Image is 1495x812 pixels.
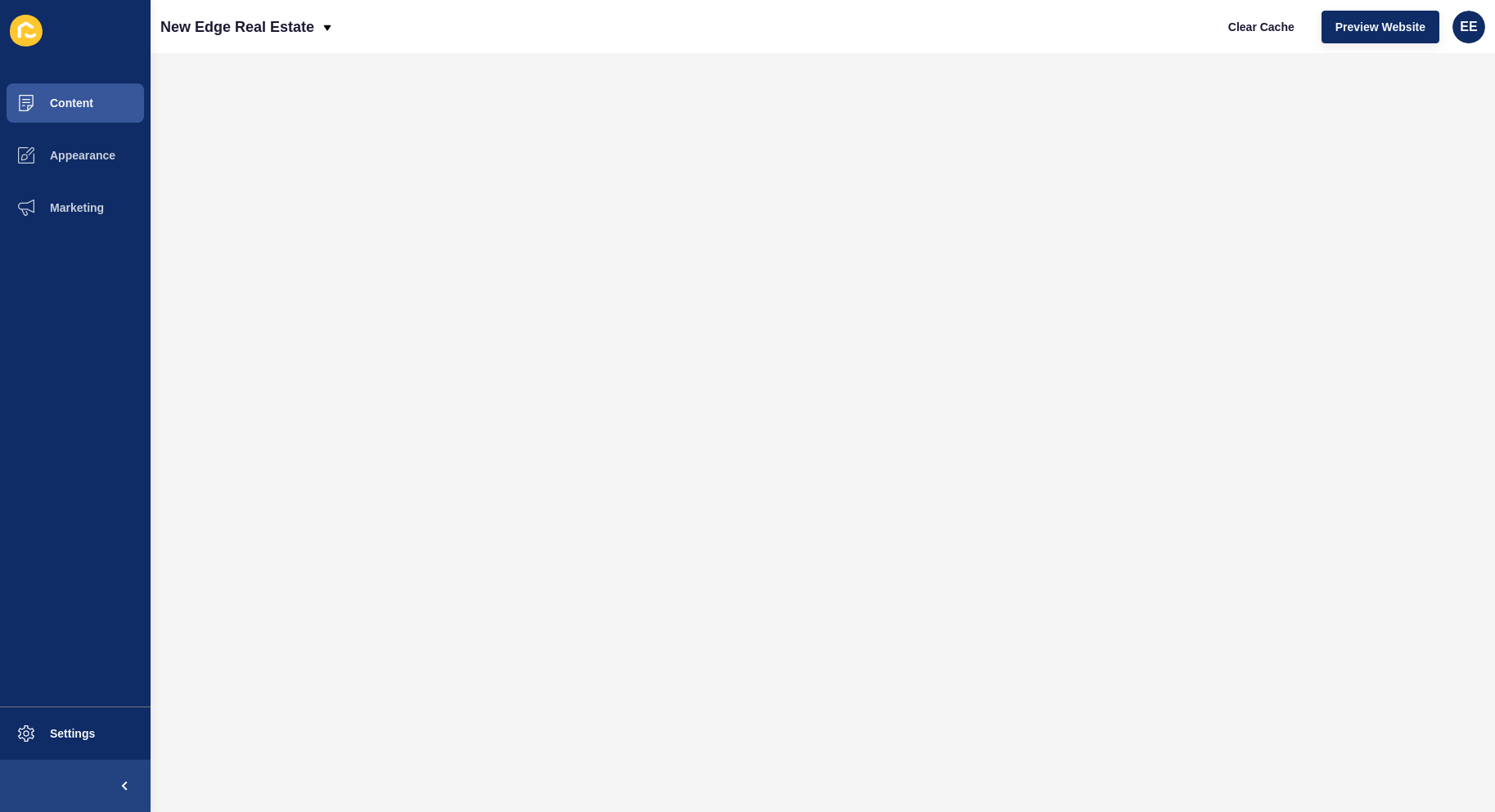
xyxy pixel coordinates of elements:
span: Clear Cache [1228,19,1295,35]
button: Clear Cache [1214,11,1308,43]
span: EE [1460,19,1477,35]
span: Preview Website [1335,19,1425,35]
p: New Edge Real Estate [160,7,314,47]
button: Preview Website [1322,11,1439,43]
